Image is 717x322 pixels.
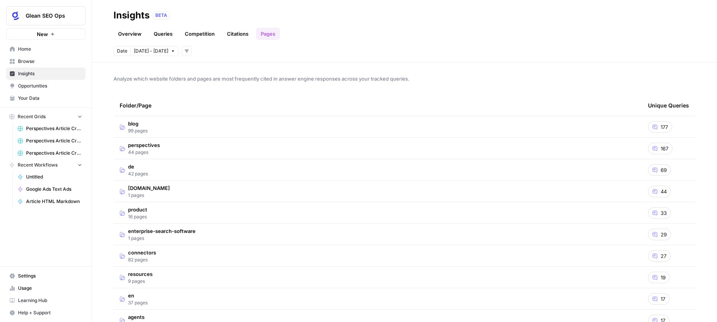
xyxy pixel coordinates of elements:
[128,184,170,192] span: [DOMAIN_NAME]
[661,295,665,303] span: 17
[128,141,160,149] span: perspectives
[18,297,82,304] span: Learning Hub
[128,270,153,278] span: resources
[117,48,127,54] span: Date
[18,95,82,102] span: Your Data
[113,75,696,83] span: Analyze which website folders and pages are most frequently cited in answer engine responses acro...
[661,166,667,174] span: 69
[6,55,86,68] a: Browse
[134,48,168,54] span: [DATE] - [DATE]
[128,163,148,170] span: de
[661,209,667,217] span: 33
[128,278,153,285] span: 9 pages
[128,192,170,199] span: 1 pages
[128,256,156,263] span: 82 pages
[6,28,86,40] button: New
[661,188,667,195] span: 44
[14,195,86,208] a: Article HTML Markdown
[128,235,196,242] span: 1 pages
[18,309,82,316] span: Help + Support
[128,149,160,156] span: 44 pages
[18,70,82,77] span: Insights
[26,137,82,144] span: Perspectives Article Creation (Search)
[661,274,666,281] span: 19
[18,272,82,279] span: Settings
[26,198,82,205] span: Article HTML Markdown
[222,28,253,40] a: Citations
[256,28,280,40] a: Pages
[6,43,86,55] a: Home
[26,12,72,20] span: Glean SEO Ops
[128,127,148,134] span: 99 pages
[14,135,86,147] a: Perspectives Article Creation (Search)
[26,150,82,157] span: Perspectives Article Creation (Assistant)
[18,46,82,53] span: Home
[128,249,156,256] span: connectors
[18,113,46,120] span: Recent Grids
[37,30,48,38] span: New
[149,28,177,40] a: Queries
[18,285,82,292] span: Usage
[128,227,196,235] span: enterprise-search-software
[14,122,86,135] a: Perspectives Article Creation (Agents)
[6,270,86,282] a: Settings
[6,159,86,171] button: Recent Workflows
[128,292,148,299] span: en
[120,95,636,116] div: Folder/Page
[153,12,170,19] div: BETA
[130,46,179,56] button: [DATE] - [DATE]
[18,83,82,89] span: Opportunities
[14,147,86,159] a: Perspectives Article Creation (Assistant)
[661,123,668,131] span: 177
[661,145,668,152] span: 167
[6,80,86,92] a: Opportunities
[18,162,58,168] span: Recent Workflows
[648,95,689,116] div: Unique Queries
[6,111,86,122] button: Recent Grids
[128,206,147,213] span: product
[9,9,23,23] img: Glean SEO Ops Logo
[6,68,86,80] a: Insights
[26,125,82,132] span: Perspectives Article Creation (Agents)
[113,9,150,21] div: Insights
[18,58,82,65] span: Browse
[661,252,666,260] span: 27
[128,299,148,306] span: 37 pages
[6,6,86,25] button: Workspace: Glean SEO Ops
[180,28,219,40] a: Competition
[128,313,148,321] span: agents
[26,186,82,193] span: Google Ads Text Ads
[128,120,148,127] span: blog
[14,171,86,183] a: Untitled
[661,231,667,238] span: 29
[113,28,146,40] a: Overview
[6,282,86,294] a: Usage
[6,307,86,319] button: Help + Support
[6,92,86,104] a: Your Data
[26,173,82,180] span: Untitled
[14,183,86,195] a: Google Ads Text Ads
[128,170,148,177] span: 42 pages
[128,213,147,220] span: 16 pages
[6,294,86,307] a: Learning Hub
